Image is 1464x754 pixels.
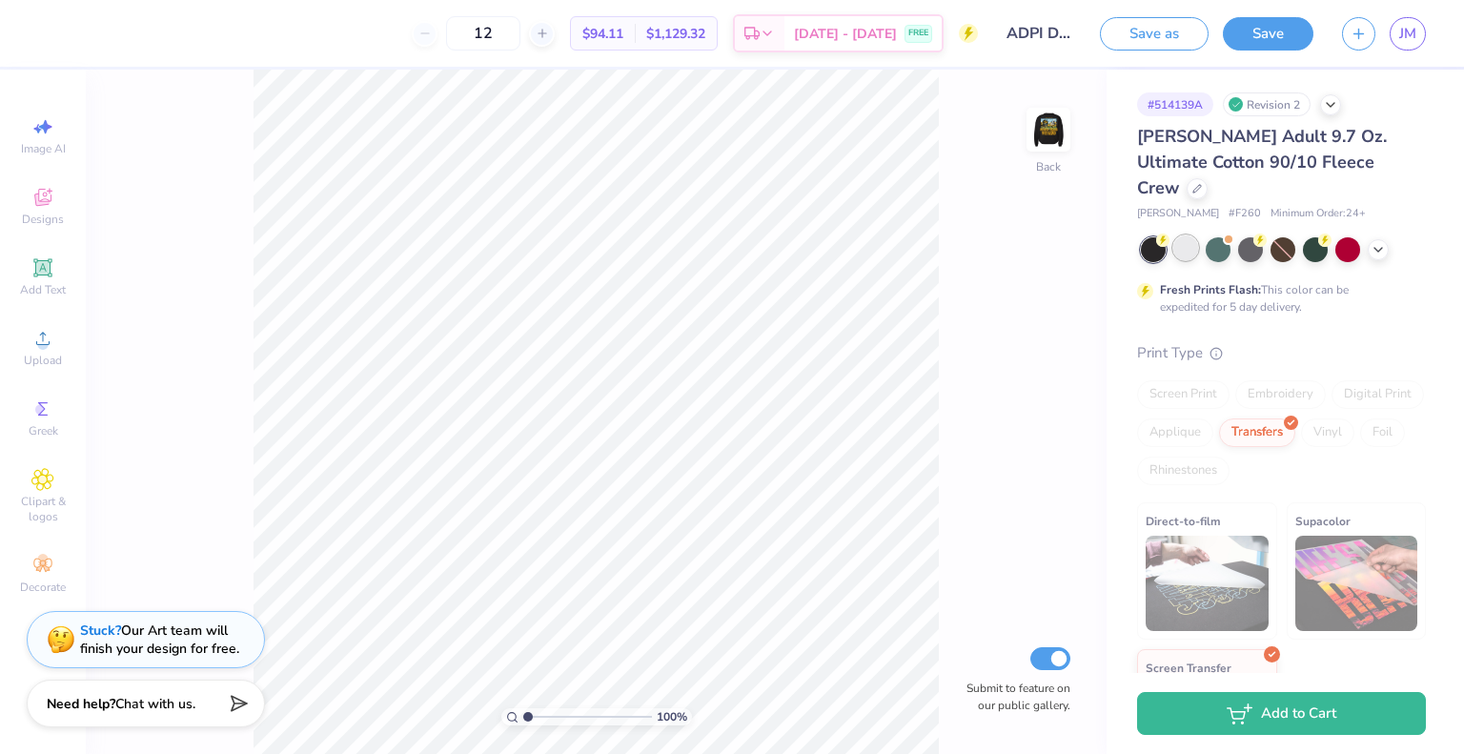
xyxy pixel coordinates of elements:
span: Screen Transfer [1146,658,1231,678]
img: Back [1029,111,1067,149]
button: Save as [1100,17,1209,51]
span: FREE [908,27,928,40]
input: Untitled Design [992,14,1086,52]
div: Revision 2 [1223,92,1311,116]
div: Rhinestones [1137,457,1230,485]
div: Applique [1137,418,1213,447]
div: Embroidery [1235,380,1326,409]
div: Vinyl [1301,418,1354,447]
span: [PERSON_NAME] [1137,206,1219,222]
span: Greek [29,423,58,438]
div: # 514139A [1137,92,1213,116]
div: Screen Print [1137,380,1230,409]
strong: Stuck? [80,622,121,640]
div: Our Art team will finish your design for free. [80,622,239,658]
div: Digital Print [1332,380,1424,409]
span: $1,129.32 [646,24,705,44]
strong: Need help? [47,695,115,713]
button: Save [1223,17,1313,51]
span: [DATE] - [DATE] [794,24,897,44]
span: Designs [22,212,64,227]
span: Clipart & logos [10,494,76,524]
span: Upload [24,353,62,368]
span: $94.11 [582,24,623,44]
span: # F260 [1229,206,1261,222]
span: [PERSON_NAME] Adult 9.7 Oz. Ultimate Cotton 90/10 Fleece Crew [1137,125,1387,199]
img: Supacolor [1295,536,1418,631]
div: Transfers [1219,418,1295,447]
span: Minimum Order: 24 + [1271,206,1366,222]
label: Submit to feature on our public gallery. [956,680,1070,714]
span: 100 % [657,708,687,725]
span: Direct-to-film [1146,511,1221,531]
button: Add to Cart [1137,692,1426,735]
span: Add Text [20,282,66,297]
input: – – [446,16,520,51]
span: JM [1399,23,1416,45]
a: JM [1390,17,1426,51]
strong: Fresh Prints Flash: [1160,282,1261,297]
span: Decorate [20,580,66,595]
div: This color can be expedited for 5 day delivery. [1160,281,1394,316]
span: Supacolor [1295,511,1351,531]
div: Back [1036,158,1061,175]
img: Direct-to-film [1146,536,1269,631]
span: Image AI [21,141,66,156]
div: Foil [1360,418,1405,447]
span: Chat with us. [115,695,195,713]
div: Print Type [1137,342,1426,364]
